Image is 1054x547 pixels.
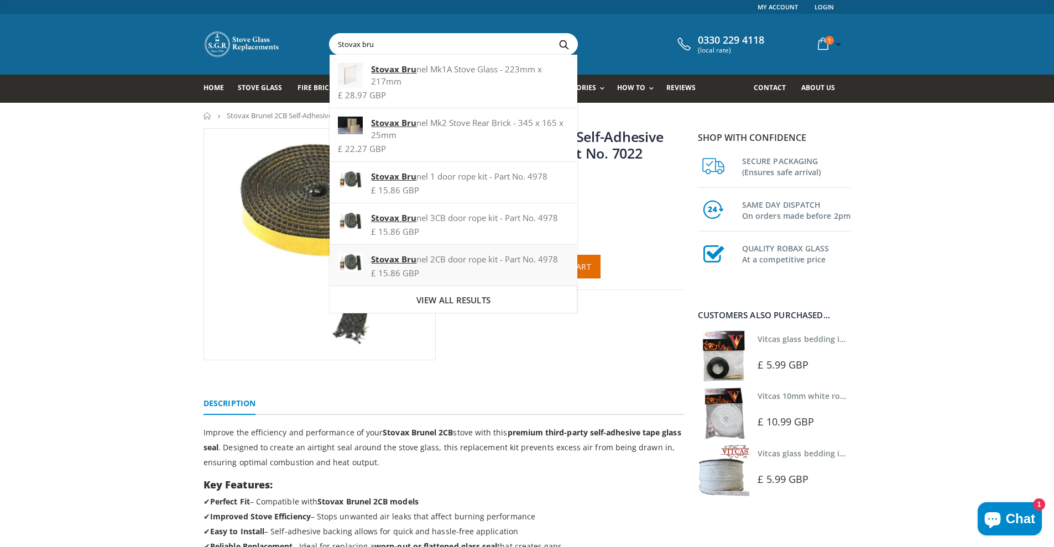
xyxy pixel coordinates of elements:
span: 1 [825,36,834,45]
img: Vitcas stove glass bedding in tape [698,330,749,382]
div: nel Mk2 Stove Rear Brick - 345 x 165 x 25mm [338,117,568,141]
div: nel 2CB door rope kit - Part No. 4978 [338,253,568,265]
strong: Stovax Bru [371,254,416,265]
span: £ 10.99 GBP [758,415,814,428]
h3: QUALITY ROBAX GLASS At a competitive price [742,241,850,265]
a: Accessories [551,75,610,103]
input: Search your stove brand... [330,34,701,55]
strong: Stovax Brunel 2CB [317,496,388,507]
a: About us [801,75,843,103]
strong: Stovax Bru [371,117,416,128]
a: Vitcas glass bedding in tape - 2mm x 15mm x 2 meters (White) [758,448,993,459]
span: Home [204,83,224,92]
a: How To [617,75,659,103]
strong: Stovax Bru [371,212,416,223]
a: Reviews [666,75,704,103]
span: (local rate) [698,46,764,54]
a: Vitcas 10mm white rope kit - includes rope seal and glue! [758,391,974,401]
span: £ 15.86 GBP [371,185,419,196]
a: Fire Bricks [298,75,346,103]
inbox-online-store-chat: Shopify online store chat [974,502,1045,538]
div: nel 3CB door rope kit - Part No. 4978 [338,212,568,224]
strong: Key Features: [204,478,273,491]
button: Search [551,34,576,55]
div: nel Mk1A Stove Glass - 223mm x 217mm [338,63,568,87]
strong: Easy to Install [210,526,264,537]
strong: Improved Stove Efficiency [210,511,311,522]
span: View all results [416,294,491,306]
span: £ 22.27 GBP [338,143,386,154]
strong: Stovax Bru [371,64,416,75]
a: Home [204,75,232,103]
div: nel 1 door rope kit - Part No. 4978 [338,170,568,182]
span: £ 28.97 GBP [338,90,386,101]
a: 0330 229 4118 (local rate) [675,34,764,54]
span: Fire Bricks [298,83,337,92]
span: Reviews [666,83,696,92]
span: Contact [754,83,786,92]
a: Contact [754,75,794,103]
strong: Stovax Bru [371,171,416,182]
span: £ 15.86 GBP [371,226,419,237]
h3: SECURE PACKAGING (Ensures safe arrival) [742,154,850,178]
img: Vitcas stove glass bedding in tape [698,445,749,496]
img: Vitcas white rope, glue and gloves kit 10mm [698,387,749,439]
a: Description [204,393,255,415]
p: Shop with confidence [698,131,850,144]
span: 0330 229 4118 [698,34,764,46]
span: Stovax Brunel 2CB Self-Adhesive Glass Seal Kit – Part No. 7022 [227,111,428,120]
img: Stove Glass Replacement [204,30,281,58]
strong: premium third-party self-adhesive tape glass seal [204,427,681,453]
a: Vitcas glass bedding in tape - 2mm x 10mm x 2 meters [758,334,964,344]
span: How To [617,83,645,92]
span: About us [801,83,835,92]
strong: models [390,496,418,507]
span: £ 15.86 GBP [371,267,419,278]
a: Stove Glass [238,75,290,103]
img: GlassSealKit_40238a22-7302-452b-b77e-57a02750d220_800x_crop_center.webp [204,129,435,360]
span: £ 5.99 GBP [758,358,808,371]
h3: SAME DAY DISPATCH On orders made before 2pm [742,197,850,222]
div: Customers also purchased... [698,311,850,319]
p: Improve the efficiency and performance of your stove with this . Designed to create an airtight s... [204,425,685,470]
strong: Stovax Brunel 2CB [383,427,453,438]
a: Home [204,112,212,119]
strong: Perfect Fit [210,496,250,507]
span: Stove Glass [238,83,282,92]
a: 1 [813,33,843,55]
span: £ 5.99 GBP [758,472,808,486]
